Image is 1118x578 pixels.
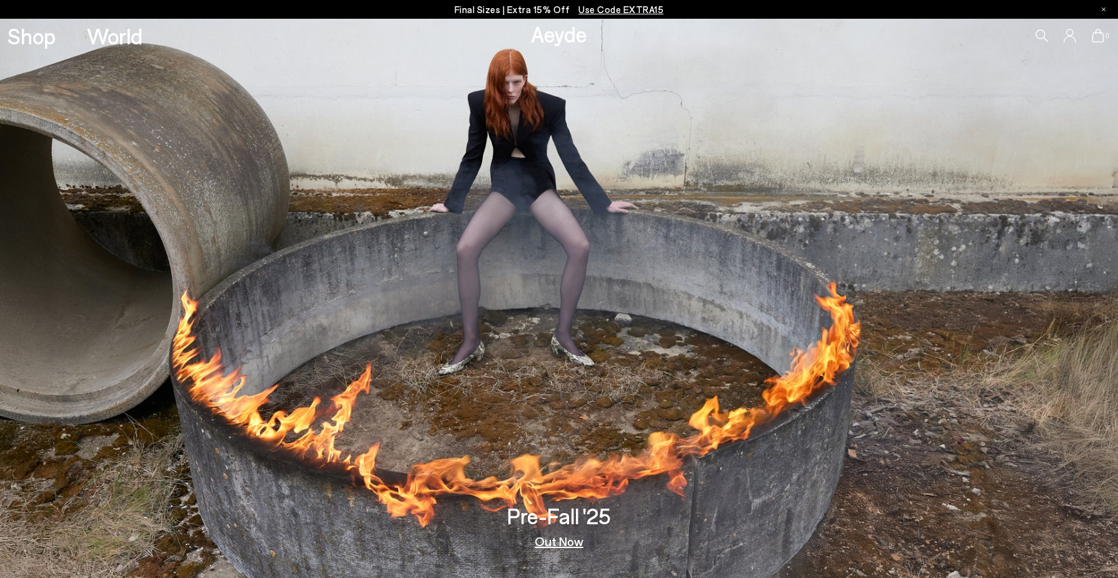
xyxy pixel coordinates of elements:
[8,25,56,47] a: Shop
[455,2,664,17] p: Final Sizes | Extra 15% Off
[535,535,583,547] a: Out Now
[1092,29,1104,42] a: 0
[1104,32,1110,39] span: 0
[531,21,587,47] a: Aeyde
[507,505,611,527] h3: Pre-Fall '25
[87,25,143,47] a: World
[578,4,663,15] span: Navigate to /collections/ss25-final-sizes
